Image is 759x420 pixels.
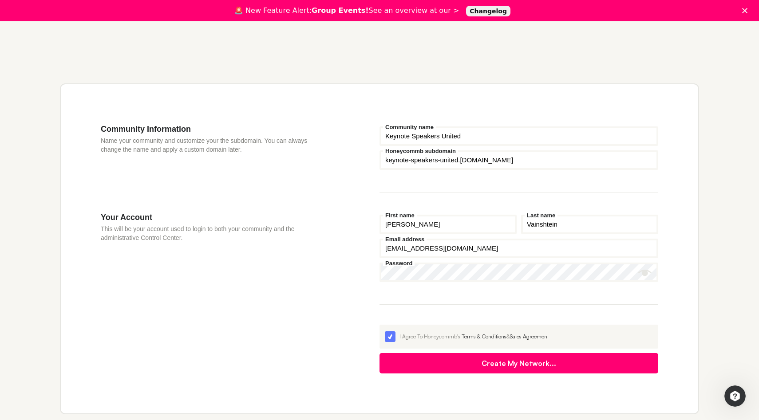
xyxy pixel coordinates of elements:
input: Last name [521,215,658,234]
p: This will be your account used to login to both your community and the administrative Control Cen... [101,224,326,242]
h3: Community Information [101,124,326,134]
a: Terms & Conditions [462,333,506,340]
a: Sales Agreement [510,333,549,340]
iframe: Intercom live chat [724,385,746,407]
p: Honeycommb: Getting started and what you get in 49 seconds [399,51,659,57]
div: I Agree To Honeycommb's & [399,333,653,341]
label: Email address [383,236,427,242]
label: Honeycommb subdomain [383,148,458,154]
input: Email address [379,239,658,258]
h3: Your Account [101,212,326,222]
label: Community name [383,124,436,130]
div: Close [742,8,751,13]
b: Group Events! [312,6,369,15]
button: Show password [638,266,652,279]
input: your-subdomain.honeycommb.com [379,150,658,170]
p: Name your community and customize your the subdomain. You can always change the name and apply a ... [101,136,326,154]
input: First name [379,215,517,234]
div: 🚨 New Feature Alert: See an overview at our > [234,6,459,15]
span: Create My Network... [388,359,649,368]
label: Last name [525,212,557,218]
a: Changelog [466,6,510,16]
input: Community name [379,126,658,146]
label: First name [383,212,417,218]
label: Password [383,260,415,266]
button: Create My Network... [379,353,658,373]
